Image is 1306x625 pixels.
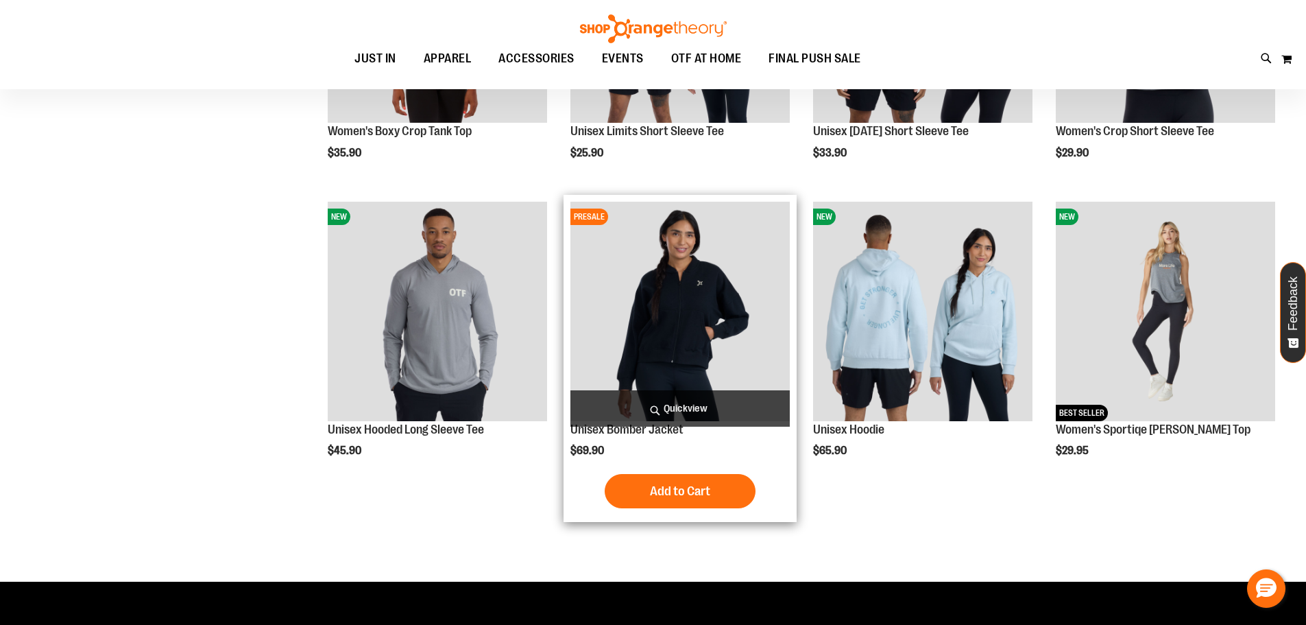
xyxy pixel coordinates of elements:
a: Unisex Hoodie [813,423,884,436]
a: ACCESSORIES [485,43,588,75]
a: Unisex [DATE] Short Sleeve Tee [813,124,969,138]
span: JUST IN [354,43,396,74]
span: Feedback [1287,276,1300,331]
div: product [564,195,797,523]
a: FINAL PUSH SALE [755,43,875,75]
a: Women's Crop Short Sleeve Tee [1056,124,1214,138]
span: Add to Cart [650,484,710,499]
span: OTF AT HOME [671,43,742,74]
span: EVENTS [602,43,644,74]
span: APPAREL [424,43,472,74]
span: NEW [328,209,350,225]
div: product [1049,195,1282,493]
span: $33.90 [813,147,849,159]
span: ACCESSORIES [498,43,575,74]
span: FINAL PUSH SALE [769,43,861,74]
span: $69.90 [570,445,606,457]
span: $29.95 [1056,445,1091,457]
a: EVENTS [588,43,657,75]
img: Image of Unisex Bomber Jacket [570,202,790,421]
span: $25.90 [570,147,605,159]
a: Quickview [570,390,790,427]
a: Unisex Hooded Long Sleeve Tee [328,423,484,436]
span: PRESALE [570,209,608,225]
img: Image of Unisex Hoodie [813,202,1032,421]
span: $29.90 [1056,147,1091,159]
div: product [806,195,1039,493]
a: Image of Unisex Bomber JacketPRESALE [570,202,790,423]
button: Add to Cart [605,474,755,508]
span: $65.90 [813,445,849,457]
a: Unisex Bomber Jacket [570,423,684,436]
img: Image of Unisex Hooded LS Tee [328,202,547,421]
img: Women's Sportiqe Janie Tank Top [1056,202,1275,421]
a: OTF AT HOME [657,43,755,75]
img: Shop Orangetheory [578,14,729,43]
div: product [321,195,554,493]
a: Women's Boxy Crop Tank Top [328,124,472,138]
span: NEW [1056,209,1078,225]
a: APPAREL [410,43,485,75]
button: Feedback - Show survey [1280,262,1306,363]
span: NEW [813,209,836,225]
span: $35.90 [328,147,363,159]
span: BEST SELLER [1056,405,1108,421]
a: JUST IN [341,43,410,74]
a: Image of Unisex HoodieNEW [813,202,1032,423]
a: Image of Unisex Hooded LS TeeNEW [328,202,547,423]
a: Unisex Limits Short Sleeve Tee [570,124,724,138]
a: Women's Sportiqe Janie Tank TopNEWBEST SELLER [1056,202,1275,423]
button: Hello, have a question? Let’s chat. [1247,569,1285,608]
a: Women's Sportiqe [PERSON_NAME] Top [1056,423,1250,436]
span: $45.90 [328,445,363,457]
